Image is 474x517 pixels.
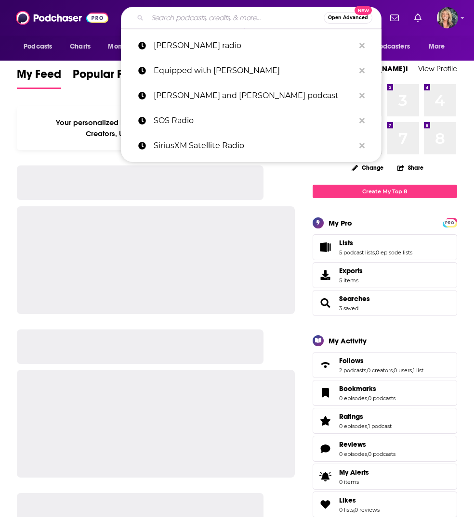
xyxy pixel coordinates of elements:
span: My Alerts [339,468,369,477]
a: Bookmarks [339,384,395,393]
span: , [367,395,368,402]
button: open menu [101,38,155,56]
a: My Alerts [313,464,457,490]
span: Follows [313,352,457,378]
a: Likes [339,496,380,504]
div: Search podcasts, credits, & more... [121,7,382,29]
a: 0 episodes [339,451,367,457]
a: Likes [316,498,335,511]
p: Moody radio [154,33,355,58]
span: Logged in as lisa.beech [437,7,458,28]
img: User Profile [437,7,458,28]
button: Share [397,158,424,177]
span: , [354,506,355,513]
a: 1 list [413,367,423,374]
span: Exports [339,266,363,275]
span: 5 items [339,277,363,284]
div: My Activity [329,336,367,345]
span: Follows [339,356,364,365]
a: Lists [316,240,335,254]
span: Lists [339,239,353,247]
span: Monitoring [108,40,142,53]
a: SOS Radio [121,108,382,133]
span: New [355,6,372,15]
a: Lists [339,239,412,247]
p: SOS Radio [154,108,355,133]
span: Exports [316,268,335,282]
a: 5 podcast lists [339,249,375,256]
a: Reviews [339,440,395,449]
input: Search podcasts, credits, & more... [147,10,324,25]
button: Change [346,162,389,174]
span: Charts [70,40,91,53]
div: My Pro [329,218,352,227]
a: [PERSON_NAME] radio [121,33,382,58]
a: 1 podcast [368,423,392,429]
span: Searches [313,290,457,316]
a: Show notifications dropdown [410,10,425,26]
span: For Podcasters [364,40,410,53]
a: 2 podcasts [339,367,366,374]
span: Ratings [313,408,457,434]
button: Open AdvancedNew [324,12,372,24]
span: 0 items [339,479,369,485]
button: open menu [357,38,424,56]
a: View Profile [418,64,457,73]
button: Show profile menu [437,7,458,28]
a: 0 episodes [339,395,367,402]
span: , [412,367,413,374]
img: Podchaser - Follow, Share and Rate Podcasts [16,9,108,27]
div: Your personalized Feed is curated based on the Podcasts, Creators, Users, and Lists that you Follow. [17,106,295,150]
span: My Feed [17,67,61,87]
a: Follows [316,358,335,372]
a: 0 users [394,367,412,374]
a: 0 reviews [355,506,380,513]
a: Popular Feed [73,67,143,89]
span: Lists [313,234,457,260]
a: Exports [313,262,457,288]
span: , [367,423,368,429]
span: Reviews [339,440,366,449]
p: Equipped with Chris Brooks [154,58,355,83]
a: 0 creators [367,367,393,374]
a: 3 saved [339,305,358,312]
span: Reviews [313,436,457,462]
span: PRO [444,219,456,227]
span: , [393,367,394,374]
span: Bookmarks [313,380,457,406]
a: Show notifications dropdown [386,10,403,26]
span: Likes [339,496,356,504]
a: My Feed [17,67,61,89]
a: 0 lists [339,506,354,513]
span: Podcasts [24,40,52,53]
span: Ratings [339,412,363,421]
span: , [366,367,367,374]
a: Charts [64,38,96,56]
a: Ratings [339,412,392,421]
span: My Alerts [316,470,335,483]
span: , [367,451,368,457]
a: Searches [316,296,335,310]
span: , [375,249,376,256]
a: Bookmarks [316,386,335,400]
button: open menu [17,38,65,56]
p: SiriusXM Satellite Radio [154,133,355,158]
a: Searches [339,294,370,303]
a: Equipped with [PERSON_NAME] [121,58,382,83]
a: PRO [444,218,456,226]
a: 0 episode lists [376,249,412,256]
button: open menu [422,38,457,56]
a: 0 podcasts [368,395,395,402]
a: Ratings [316,414,335,428]
a: 0 episodes [339,423,367,429]
a: [PERSON_NAME] and [PERSON_NAME] podcast [121,83,382,108]
a: 0 podcasts [368,451,395,457]
a: Reviews [316,442,335,455]
span: Open Advanced [328,15,368,20]
a: Follows [339,356,423,365]
a: SiriusXM Satellite Radio [121,133,382,158]
span: Popular Feed [73,67,143,87]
